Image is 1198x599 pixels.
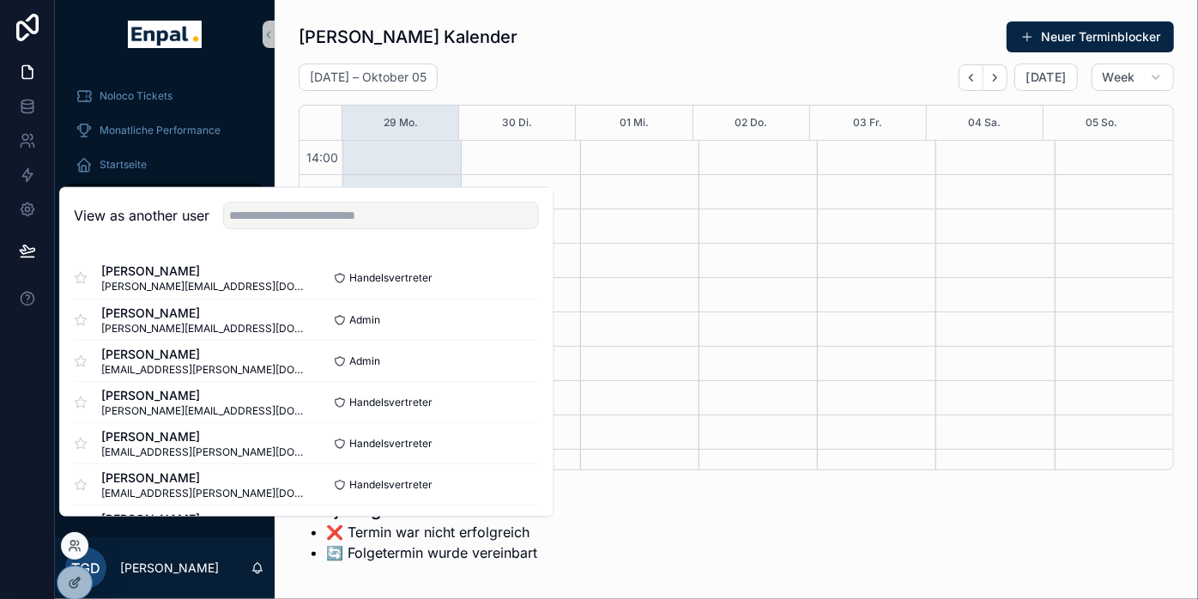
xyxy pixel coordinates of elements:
[65,115,264,146] a: Monatliche Performance
[349,354,380,367] span: Admin
[74,205,209,226] h2: View as another user
[101,486,306,499] span: [EMAIL_ADDRESS][PERSON_NAME][DOMAIN_NAME]
[101,427,306,445] span: [PERSON_NAME]
[735,106,767,140] button: 02 Do.
[65,149,264,180] a: Startseite
[65,81,264,112] a: Noloco Tickets
[310,69,427,86] h2: [DATE] – Oktober 05
[65,184,264,215] a: Mein Kalender
[349,436,433,450] span: Handelsvertreter
[853,106,882,140] button: 03 Fr.
[326,522,537,542] li: ❌ Termin war nicht erfolgreich
[968,106,1001,140] button: 04 Sa.
[983,64,1007,91] button: Next
[100,124,221,137] span: Monatliche Performance
[1014,64,1077,91] button: [DATE]
[1086,106,1117,140] button: 05 So.
[101,263,306,280] span: [PERSON_NAME]
[1026,70,1066,85] span: [DATE]
[128,21,201,48] img: App logo
[100,89,172,103] span: Noloco Tickets
[349,477,433,491] span: Handelsvertreter
[1103,70,1135,85] span: Week
[101,280,306,293] span: [PERSON_NAME][EMAIL_ADDRESS][DOMAIN_NAME]
[101,321,306,335] span: [PERSON_NAME][EMAIL_ADDRESS][DOMAIN_NAME]
[101,510,306,527] span: [PERSON_NAME]
[349,312,380,326] span: Admin
[55,69,275,511] div: scrollable content
[502,106,532,140] button: 30 Di.
[1007,21,1174,52] button: Neuer Terminblocker
[1092,64,1174,91] button: Week
[299,25,517,49] h1: [PERSON_NAME] Kalender
[959,64,983,91] button: Back
[326,542,537,563] li: 🔄️ Folgetermin wurde vereinbart
[120,560,219,577] p: [PERSON_NAME]
[101,445,306,458] span: [EMAIL_ADDRESS][PERSON_NAME][DOMAIN_NAME]
[101,386,306,403] span: [PERSON_NAME]
[101,362,306,376] span: [EMAIL_ADDRESS][PERSON_NAME][DOMAIN_NAME]
[349,271,433,285] span: Handelsvertreter
[101,304,306,321] span: [PERSON_NAME]
[101,403,306,417] span: [PERSON_NAME][EMAIL_ADDRESS][DOMAIN_NAME]
[620,106,649,140] button: 01 Mi.
[384,106,418,140] button: 29 Mo.
[302,150,342,165] span: 14:00
[101,469,306,486] span: [PERSON_NAME]
[100,158,147,172] span: Startseite
[302,185,342,199] span: 14:30
[349,395,433,408] span: Handelsvertreter
[101,345,306,362] span: [PERSON_NAME]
